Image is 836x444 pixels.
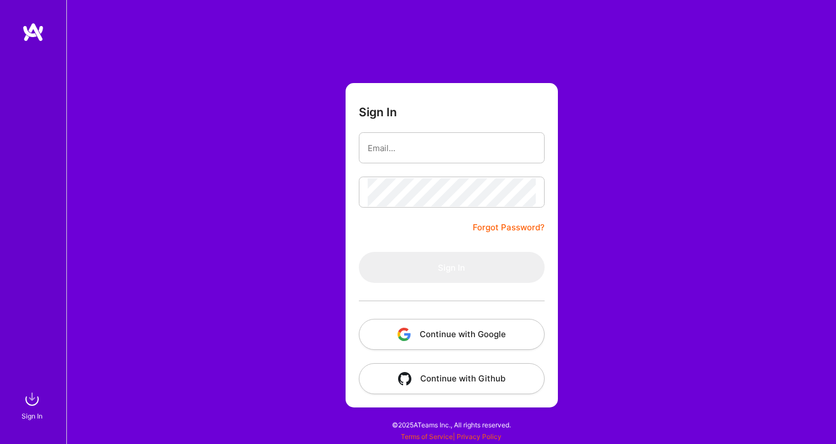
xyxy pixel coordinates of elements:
[398,328,411,341] img: icon
[401,432,501,441] span: |
[401,432,453,441] a: Terms of Service
[473,221,545,234] a: Forgot Password?
[23,388,43,422] a: sign inSign In
[368,134,536,162] input: Email...
[359,252,545,283] button: Sign In
[66,411,836,438] div: © 2025 ATeams Inc., All rights reserved.
[22,410,43,422] div: Sign In
[457,432,501,441] a: Privacy Policy
[22,22,44,42] img: logo
[359,105,397,119] h3: Sign In
[359,319,545,350] button: Continue with Google
[21,388,43,410] img: sign in
[398,372,411,385] img: icon
[359,363,545,394] button: Continue with Github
